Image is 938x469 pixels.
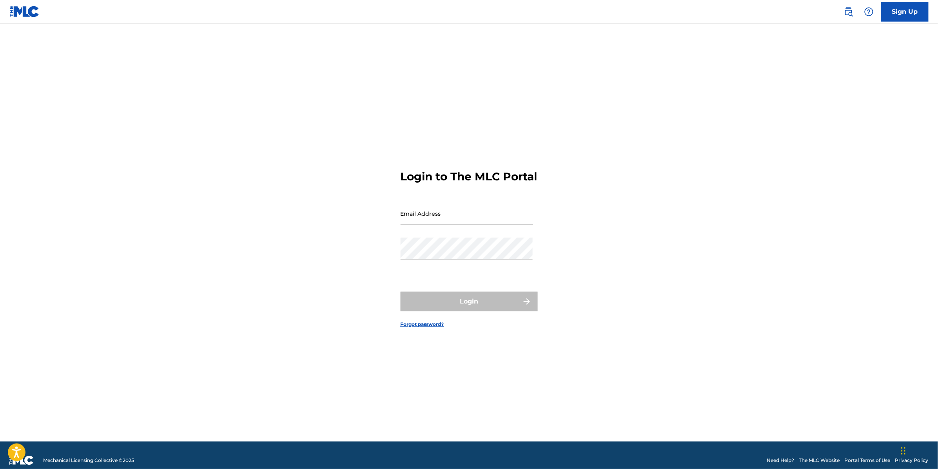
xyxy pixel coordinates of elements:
[861,4,877,20] div: Help
[864,7,874,16] img: help
[901,439,906,463] div: Trascina
[767,457,795,464] a: Need Help?
[844,7,853,16] img: search
[882,2,929,22] a: Sign Up
[9,456,34,465] img: logo
[401,170,537,184] h3: Login to The MLC Portal
[845,457,891,464] a: Portal Terms of Use
[799,457,840,464] a: The MLC Website
[841,4,856,20] a: Public Search
[9,6,40,17] img: MLC Logo
[899,431,938,469] iframe: Chat Widget
[43,457,134,464] span: Mechanical Licensing Collective © 2025
[899,431,938,469] div: Widget chat
[401,321,444,328] a: Forgot password?
[895,457,929,464] a: Privacy Policy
